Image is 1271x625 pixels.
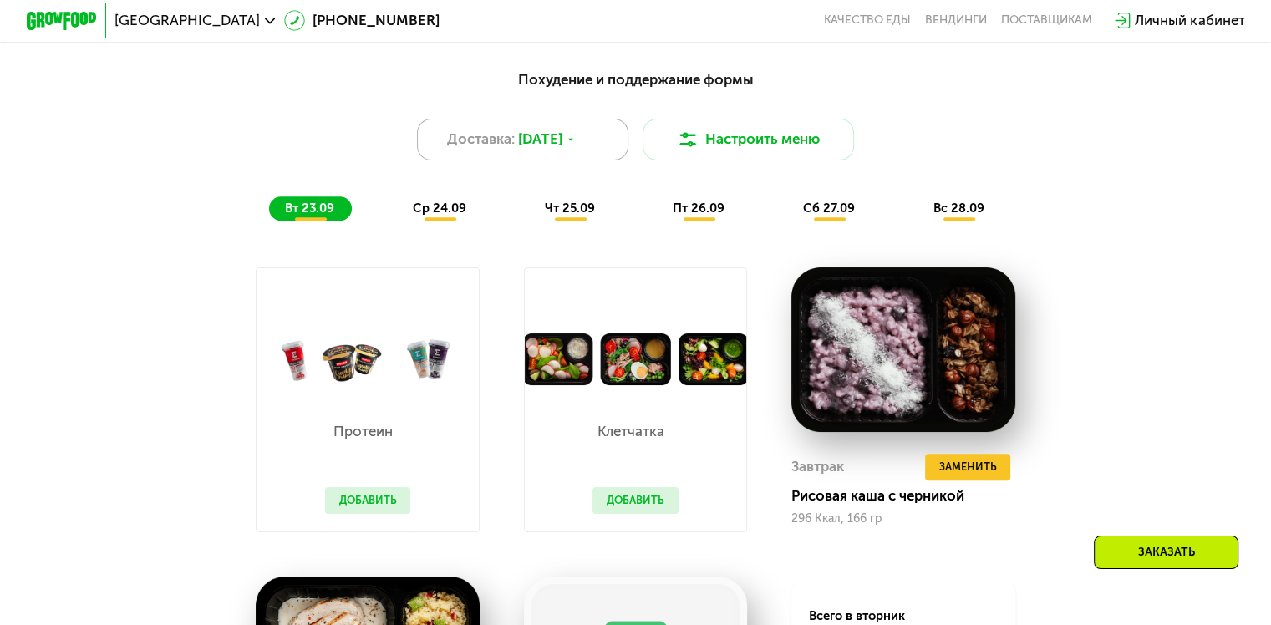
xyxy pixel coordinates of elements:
span: пт 26.09 [673,201,724,216]
span: ср 24.09 [413,201,466,216]
p: Клетчатка [592,424,670,439]
div: Заказать [1094,536,1238,569]
button: Добавить [592,487,679,514]
div: Похудение и поддержание формы [113,69,1158,90]
span: [GEOGRAPHIC_DATA] [114,13,260,28]
span: чт 25.09 [545,201,595,216]
div: поставщикам [1001,13,1092,28]
a: [PHONE_NUMBER] [284,10,440,31]
span: вт 23.09 [285,201,334,216]
div: Личный кабинет [1135,10,1244,31]
span: Доставка: [447,129,515,150]
span: вс 28.09 [933,201,984,216]
span: сб 27.09 [803,201,855,216]
a: Вендинги [925,13,987,28]
div: Завтрак [791,454,844,480]
div: 296 Ккал, 166 гр [791,512,1015,526]
button: Настроить меню [643,119,855,161]
span: [DATE] [518,129,562,150]
span: Заменить [938,458,996,475]
button: Заменить [925,454,1011,480]
p: Протеин [325,424,403,439]
button: Добавить [325,487,411,514]
div: Рисовая каша с черникой [791,487,1029,505]
a: Качество еды [824,13,911,28]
